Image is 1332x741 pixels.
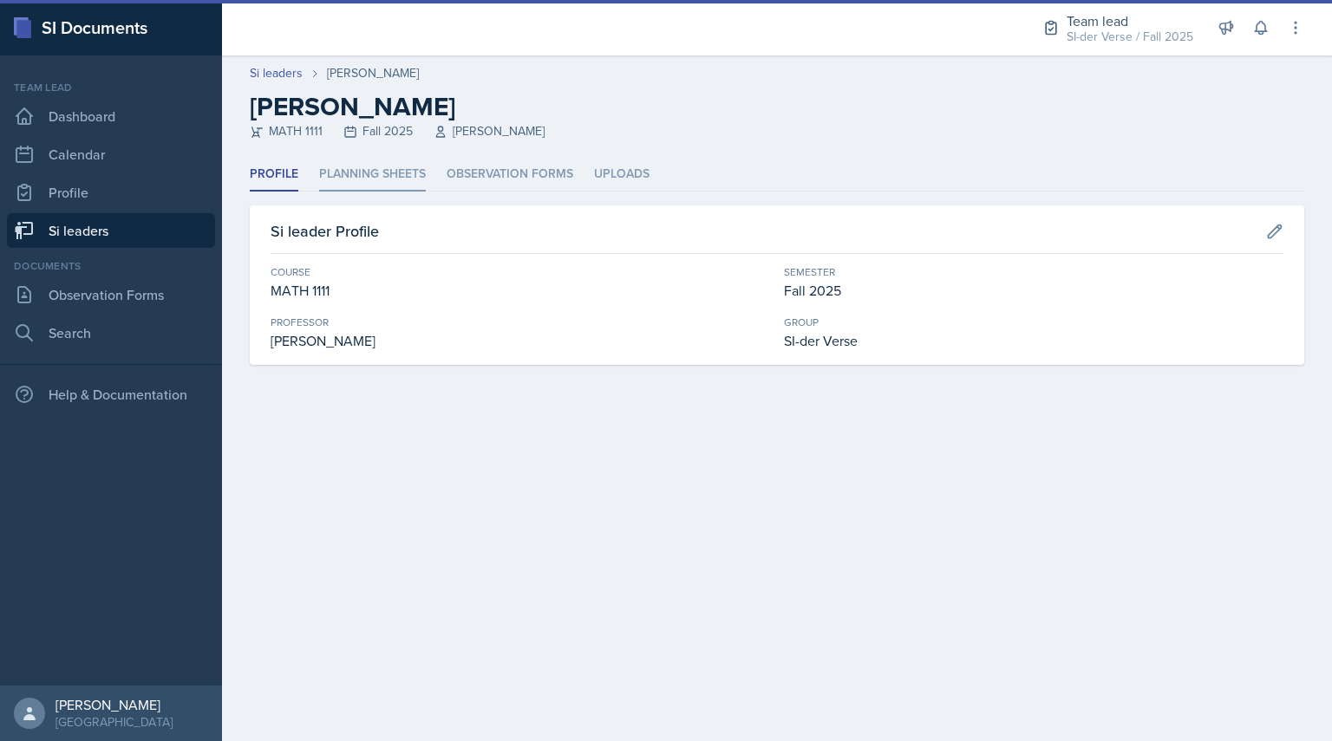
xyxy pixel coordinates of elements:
div: Fall 2025 [784,280,1283,301]
li: Planning Sheets [319,158,426,192]
div: Team lead [1067,10,1193,31]
div: Professor [271,315,770,330]
a: Si leaders [250,64,303,82]
a: Si leaders [7,213,215,248]
div: Course [271,264,770,280]
div: [PERSON_NAME] [271,330,770,351]
li: Uploads [594,158,650,192]
li: Observation Forms [447,158,573,192]
div: [PERSON_NAME] [327,64,419,82]
h3: Si leader Profile [271,219,379,243]
div: MATH 1111 [271,280,770,301]
div: Documents [7,258,215,274]
div: Semester [784,264,1283,280]
div: [PERSON_NAME] [55,696,173,713]
div: MATH 1111 Fall 2025 [PERSON_NAME] [250,122,1304,140]
a: Profile [7,175,215,210]
li: Profile [250,158,298,192]
div: Help & Documentation [7,377,215,412]
div: SI-der Verse / Fall 2025 [1067,28,1193,46]
div: Team lead [7,80,215,95]
div: Group [784,315,1283,330]
a: Dashboard [7,99,215,133]
h2: [PERSON_NAME] [250,91,1304,122]
a: Search [7,315,215,350]
div: [GEOGRAPHIC_DATA] [55,713,173,731]
div: SI-der Verse [784,330,1283,351]
a: Observation Forms [7,277,215,312]
a: Calendar [7,137,215,172]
